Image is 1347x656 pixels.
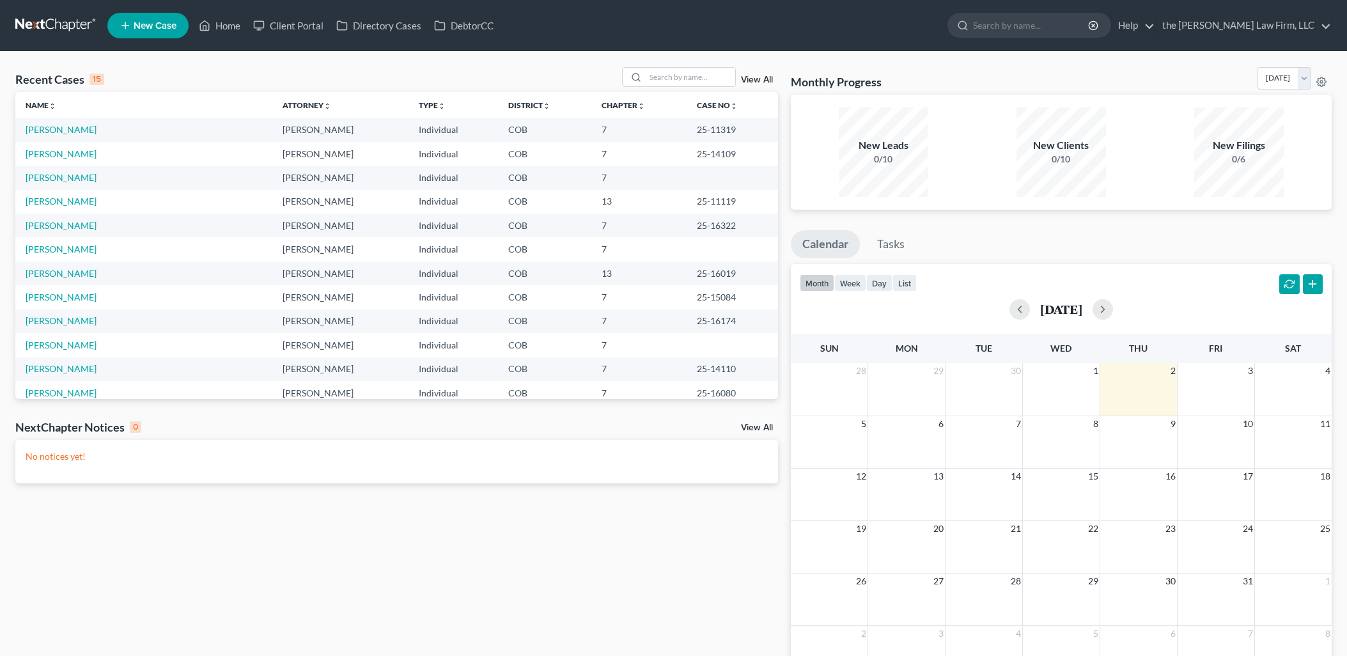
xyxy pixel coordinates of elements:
[409,333,498,357] td: Individual
[591,309,687,333] td: 7
[26,268,97,279] a: [PERSON_NAME]
[1092,416,1100,432] span: 8
[26,196,97,207] a: [PERSON_NAME]
[687,381,778,405] td: 25-16080
[498,214,591,237] td: COB
[409,190,498,214] td: Individual
[26,292,97,302] a: [PERSON_NAME]
[741,75,773,84] a: View All
[1194,153,1284,166] div: 0/6
[730,102,738,110] i: unfold_more
[49,102,56,110] i: unfold_more
[272,166,409,189] td: [PERSON_NAME]
[26,172,97,183] a: [PERSON_NAME]
[860,416,868,432] span: 5
[1015,626,1022,641] span: 4
[602,100,645,110] a: Chapterunfold_more
[498,262,591,285] td: COB
[646,68,735,86] input: Search by name...
[272,118,409,141] td: [PERSON_NAME]
[1209,343,1222,354] span: Fri
[26,387,97,398] a: [PERSON_NAME]
[272,214,409,237] td: [PERSON_NAME]
[973,13,1090,37] input: Search by name...
[800,274,834,292] button: month
[1247,626,1254,641] span: 7
[1319,416,1332,432] span: 11
[26,100,56,110] a: Nameunfold_more
[283,100,331,110] a: Attorneyunfold_more
[438,102,446,110] i: unfold_more
[272,333,409,357] td: [PERSON_NAME]
[1324,363,1332,379] span: 4
[741,423,773,432] a: View All
[1324,574,1332,589] span: 1
[26,315,97,326] a: [PERSON_NAME]
[508,100,550,110] a: Districtunfold_more
[272,142,409,166] td: [PERSON_NAME]
[1164,574,1177,589] span: 30
[26,124,97,135] a: [PERSON_NAME]
[498,309,591,333] td: COB
[896,343,918,354] span: Mon
[1164,469,1177,484] span: 16
[697,100,738,110] a: Case Nounfold_more
[272,190,409,214] td: [PERSON_NAME]
[409,309,498,333] td: Individual
[866,274,892,292] button: day
[687,309,778,333] td: 25-16174
[409,142,498,166] td: Individual
[1050,343,1071,354] span: Wed
[130,421,141,433] div: 0
[860,626,868,641] span: 2
[1242,574,1254,589] span: 31
[26,340,97,350] a: [PERSON_NAME]
[591,166,687,189] td: 7
[1319,469,1332,484] span: 18
[272,237,409,261] td: [PERSON_NAME]
[1040,302,1082,316] h2: [DATE]
[409,357,498,381] td: Individual
[687,357,778,381] td: 25-14110
[409,381,498,405] td: Individual
[1015,416,1022,432] span: 7
[591,357,687,381] td: 7
[1129,343,1148,354] span: Thu
[839,138,928,153] div: New Leads
[932,521,945,536] span: 20
[820,343,839,354] span: Sun
[90,74,104,85] div: 15
[1169,363,1177,379] span: 2
[272,285,409,309] td: [PERSON_NAME]
[1169,416,1177,432] span: 9
[1242,416,1254,432] span: 10
[26,244,97,254] a: [PERSON_NAME]
[591,214,687,237] td: 7
[1087,574,1100,589] span: 29
[26,220,97,231] a: [PERSON_NAME]
[272,357,409,381] td: [PERSON_NAME]
[855,574,868,589] span: 26
[498,237,591,261] td: COB
[1016,138,1106,153] div: New Clients
[419,100,446,110] a: Typeunfold_more
[1016,153,1106,166] div: 0/10
[409,118,498,141] td: Individual
[247,14,330,37] a: Client Portal
[1194,138,1284,153] div: New Filings
[591,285,687,309] td: 7
[791,230,860,258] a: Calendar
[932,574,945,589] span: 27
[272,309,409,333] td: [PERSON_NAME]
[1092,626,1100,641] span: 5
[687,262,778,285] td: 25-16019
[834,274,866,292] button: week
[498,333,591,357] td: COB
[409,285,498,309] td: Individual
[1087,521,1100,536] span: 22
[498,142,591,166] td: COB
[687,214,778,237] td: 25-16322
[272,262,409,285] td: [PERSON_NAME]
[498,381,591,405] td: COB
[1247,363,1254,379] span: 3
